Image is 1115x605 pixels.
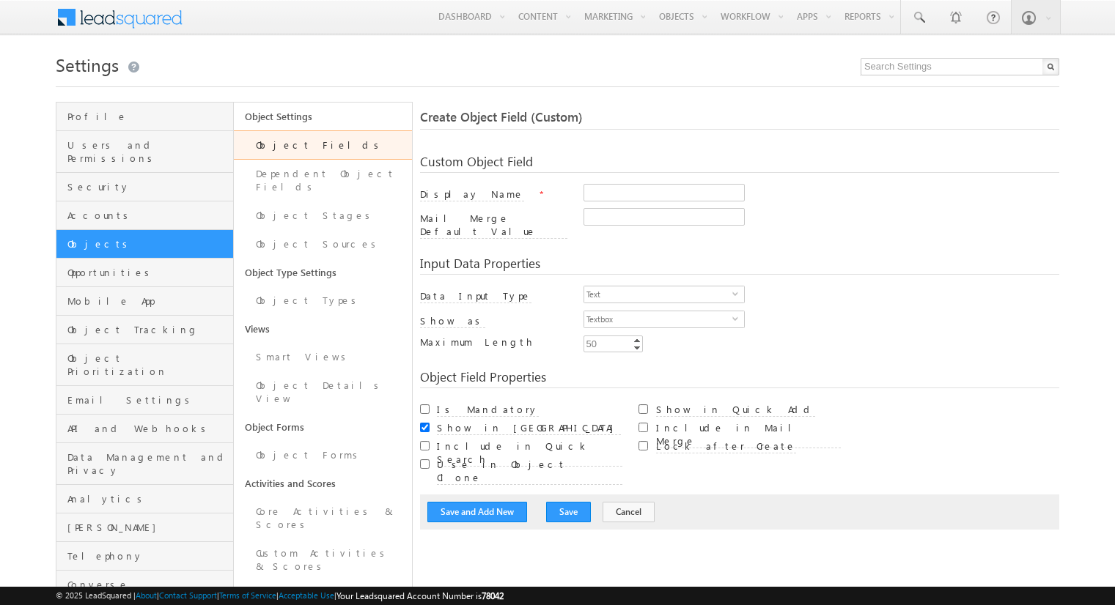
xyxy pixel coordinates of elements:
span: Object Tracking [67,323,229,336]
a: Mobile App [56,287,233,316]
a: Accounts [56,201,233,230]
span: Create Object Field (Custom) [420,108,583,125]
a: Email Settings [56,386,233,415]
a: Object Settings [234,103,411,130]
a: Custom Activities & Scores [234,539,411,581]
span: Users and Permissions [67,138,229,165]
label: Mail Merge Default Value [420,212,567,239]
a: Converse [56,571,233,599]
div: Object Field Properties [420,371,1059,388]
a: Object Details View [234,371,411,413]
a: Opportunities [56,259,233,287]
a: Show as [420,314,485,327]
span: 78042 [482,590,504,601]
button: Save and Add New [427,502,527,522]
a: Object Type Settings [234,259,411,286]
span: Analytics [67,492,229,505]
span: Objects [67,237,229,250]
div: 50 [584,335,599,352]
label: Include in Mail Merge [656,421,841,448]
div: Custom Object Field [420,155,1059,173]
span: Text [584,286,732,302]
a: Acceptable Use [279,590,334,600]
label: Maximum Length [420,335,567,349]
a: Show in Quick Add [656,403,815,415]
span: API and Webhooks [67,422,229,435]
input: Search Settings [861,58,1059,75]
span: © 2025 LeadSquared | | | | | [56,589,504,603]
span: select [732,315,744,322]
span: select [732,290,744,297]
a: Lock after Create [656,439,796,452]
a: Object Types [234,286,411,315]
a: Object Fields [234,130,411,160]
a: Data Input Type [420,289,531,302]
a: Object Sources [234,230,411,259]
a: Data Management and Privacy [56,443,233,485]
span: Accounts [67,209,229,222]
span: Mobile App [67,294,229,308]
span: Converse [67,578,229,591]
a: Use in Object Clone [437,471,622,483]
a: [PERSON_NAME] [56,513,233,542]
span: Security [67,180,229,193]
a: Include in Quick Search [437,453,622,465]
a: Activities and Scores [234,469,411,497]
span: Email Settings [67,393,229,407]
a: Object Prioritization [56,344,233,386]
label: Include in Quick Search [437,439,622,467]
span: Your Leadsquared Account Number is [336,590,504,601]
a: Include in Mail Merge [656,434,841,447]
a: About [136,590,157,600]
a: Mail Merge Default Value [420,225,567,237]
a: Core Activities & Scores [234,497,411,539]
a: Profile [56,103,233,131]
div: Input Data Properties [420,257,1059,275]
a: API and Webhooks [56,415,233,443]
span: Telephony [67,549,229,563]
span: Profile [67,110,229,123]
a: Object Tracking [56,316,233,344]
a: Object Stages [234,201,411,230]
span: Object Prioritization [67,352,229,378]
a: Dependent Object Fields [234,160,411,201]
a: Analytics [56,485,233,513]
span: Data Management and Privacy [67,450,229,477]
a: Smart Views [234,343,411,371]
a: Object Forms [234,413,411,441]
a: Increment [631,336,643,344]
label: Show in Quick Add [656,403,815,417]
a: Objects [56,230,233,259]
a: Object Forms [234,441,411,469]
a: Terms of Service [219,590,276,600]
a: Contact Support [159,590,217,600]
span: Opportunities [67,266,229,279]
a: Security [56,173,233,201]
span: Textbox [584,311,732,327]
span: [PERSON_NAME] [67,521,229,534]
label: Lock after Create [656,439,796,453]
button: Save [546,502,591,522]
span: Settings [56,53,119,76]
a: Users and Permissions [56,131,233,173]
button: Cancel [603,502,655,522]
label: Use in Object Clone [437,458,622,485]
a: Decrement [631,344,643,352]
a: Views [234,315,411,343]
a: Telephony [56,542,233,571]
a: Display Name [420,188,536,200]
